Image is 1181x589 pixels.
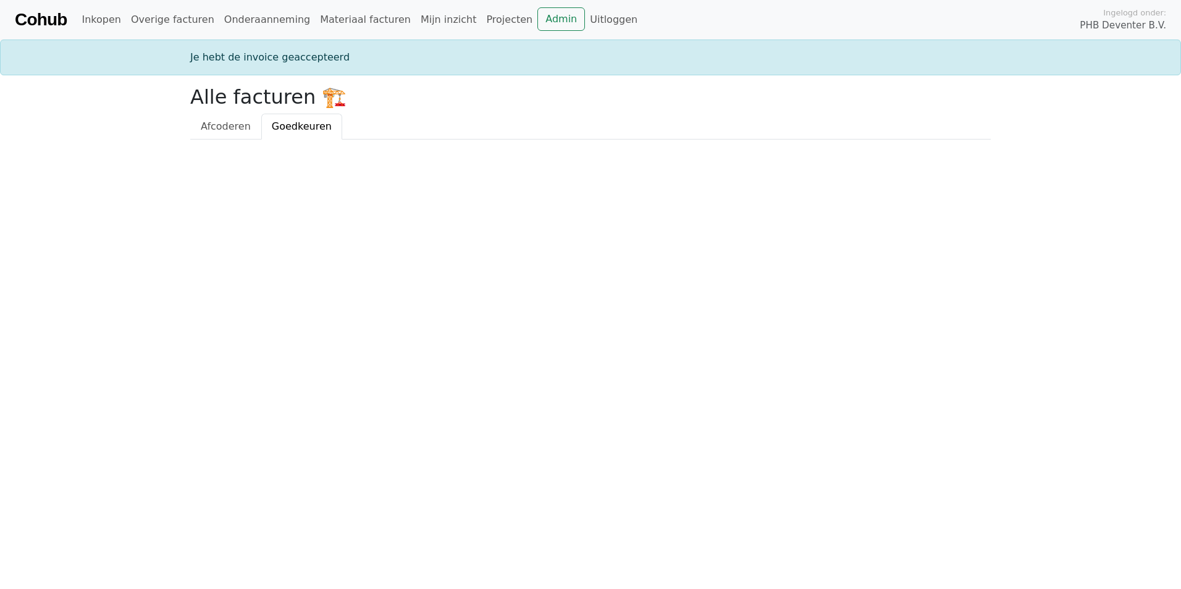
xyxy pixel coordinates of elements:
[190,114,261,140] a: Afcoderen
[481,7,537,32] a: Projecten
[1080,19,1166,33] span: PHB Deventer B.V.
[219,7,315,32] a: Onderaanneming
[315,7,416,32] a: Materiaal facturen
[585,7,642,32] a: Uitloggen
[537,7,585,31] a: Admin
[272,120,332,132] span: Goedkeuren
[190,85,991,109] h2: Alle facturen 🏗️
[77,7,125,32] a: Inkopen
[15,5,67,35] a: Cohub
[416,7,482,32] a: Mijn inzicht
[261,114,342,140] a: Goedkeuren
[1103,7,1166,19] span: Ingelogd onder:
[183,50,998,65] div: Je hebt de invoice geaccepteerd
[201,120,251,132] span: Afcoderen
[126,7,219,32] a: Overige facturen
